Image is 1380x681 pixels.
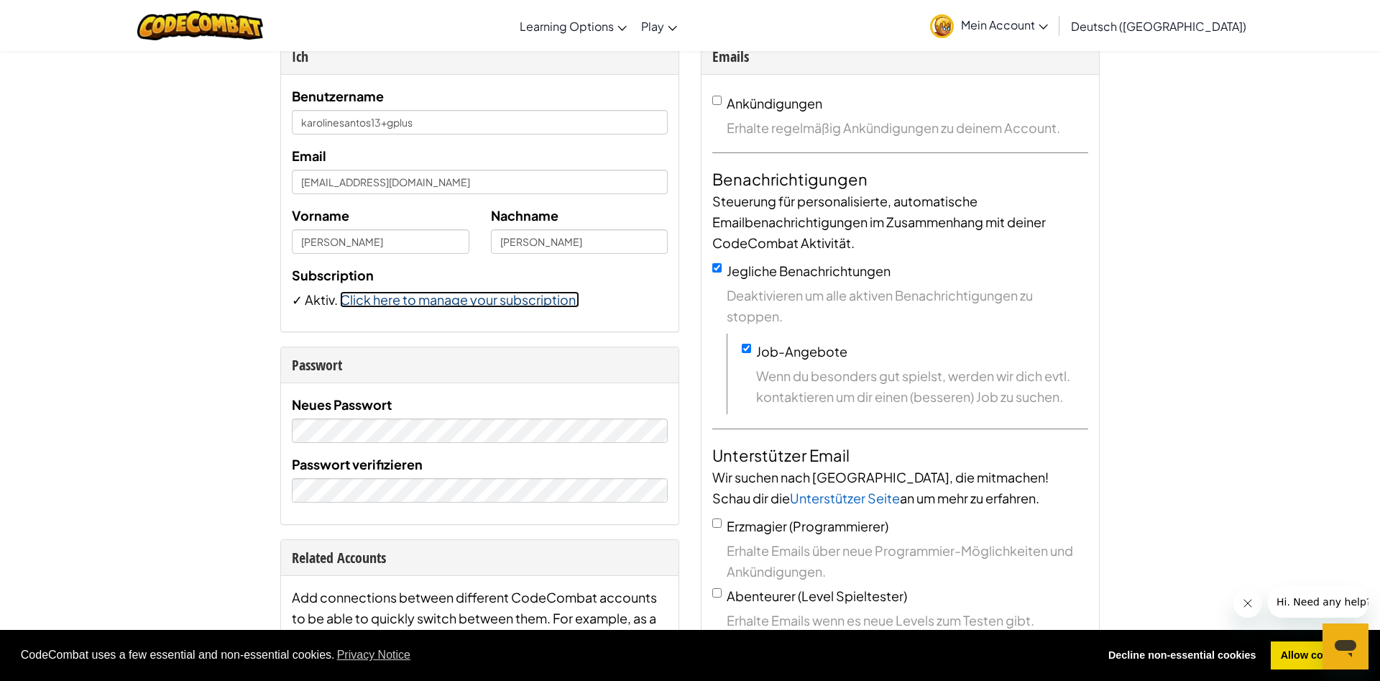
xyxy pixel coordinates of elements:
[790,490,900,506] a: Unterstützer Seite
[292,291,305,308] span: ✓
[292,454,423,475] label: Passwort verifizieren
[9,10,103,22] span: Hi. Need any help?
[798,588,907,604] span: (Level Spieltester)
[1322,623,1368,669] iframe: Schaltfläche zum Öffnen des Messaging-Fensters
[900,490,1039,506] span: an um mehr zu erfahren.
[727,540,1088,582] span: Erhalte Emails über neue Programmier-Möglichkeiten und Ankündigungen.
[292,147,326,164] span: Email
[335,644,413,666] a: learn more about cookies
[292,46,668,67] div: Ich
[727,518,787,534] span: Erzmagier
[520,19,614,34] span: Learning Options
[789,518,888,534] span: (Programmierer)
[712,193,1046,251] span: Steuerung für personalisierte, automatische Emailbenachrichtigungen im Zusammenhang mit deiner Co...
[756,343,847,360] label: Job-Angebote
[512,6,634,45] a: Learning Options
[727,285,1088,326] span: Deaktivieren um alle aktiven Benachrichtigungen zu stoppen.
[491,205,558,226] label: Nachname
[292,265,374,285] label: Subscription
[21,644,1087,666] span: CodeCombat uses a few essential and non-essential cookies.
[137,11,263,40] img: CodeCombat logo
[756,365,1088,407] span: Wenn du besonders gut spielst, werden wir dich evtl. kontaktieren um dir einen (besseren) Job zu ...
[292,394,392,415] label: Neues Passwort
[340,291,579,308] a: Click here to manage your subscription.
[634,6,684,45] a: Play
[1271,641,1359,670] a: allow cookies
[712,168,1088,191] h4: Benachrichtigungen
[1268,586,1368,618] iframe: Nachricht vom Unternehmen
[712,444,1088,467] h4: Unterstützer Email
[712,46,1088,67] div: Emails
[292,547,668,568] div: Related Accounts
[1098,641,1266,670] a: deny cookies
[727,588,796,604] span: Abenteurer
[1064,6,1253,45] a: Deutsch ([GEOGRAPHIC_DATA])
[727,262,891,279] label: Jegliche Benachrichtungen
[334,291,340,308] span: .
[641,19,664,34] span: Play
[1233,589,1262,618] iframe: Nachricht schließen
[292,86,384,106] label: Benutzername
[292,205,349,226] label: Vorname
[961,17,1048,32] span: Mein Account
[923,3,1055,48] a: Mein Account
[1071,19,1246,34] span: Deutsch ([GEOGRAPHIC_DATA])
[292,355,668,375] div: Passwort
[727,95,822,111] label: Ankündigungen
[727,117,1088,138] span: Erhalte regelmäßig Ankündigungen zu deinem Account.
[727,610,1088,631] span: Erhalte Emails wenn es neue Levels zum Testen gibt.
[930,14,954,38] img: avatar
[712,469,1049,506] span: Wir suchen nach [GEOGRAPHIC_DATA], die mitmachen! Schau dir die
[305,291,334,308] span: Aktiv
